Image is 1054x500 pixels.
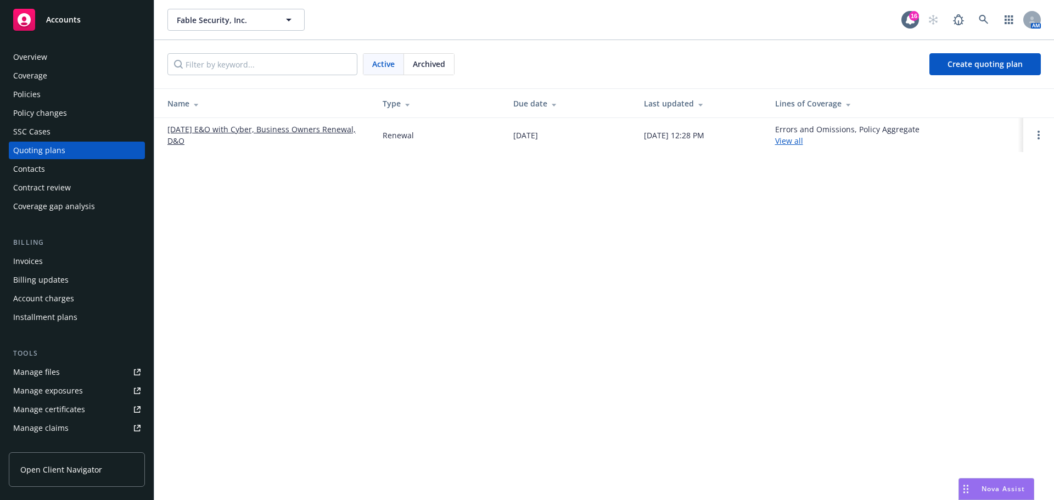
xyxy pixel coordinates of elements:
[9,271,145,289] a: Billing updates
[167,53,357,75] input: Filter by keyword...
[775,123,920,147] div: Errors and Omissions, Policy Aggregate
[948,59,1023,69] span: Create quoting plan
[644,98,757,109] div: Last updated
[13,363,60,381] div: Manage files
[958,478,1034,500] button: Nova Assist
[383,98,496,109] div: Type
[13,382,83,400] div: Manage exposures
[775,136,803,146] a: View all
[973,9,995,31] a: Search
[13,123,51,141] div: SSC Cases
[13,198,95,215] div: Coverage gap analysis
[13,401,85,418] div: Manage certificates
[9,86,145,103] a: Policies
[9,363,145,381] a: Manage files
[20,464,102,475] span: Open Client Navigator
[9,142,145,159] a: Quoting plans
[9,198,145,215] a: Coverage gap analysis
[9,160,145,178] a: Contacts
[13,271,69,289] div: Billing updates
[9,290,145,307] a: Account charges
[644,130,704,141] div: [DATE] 12:28 PM
[13,290,74,307] div: Account charges
[9,401,145,418] a: Manage certificates
[372,58,395,70] span: Active
[959,479,973,499] div: Drag to move
[413,58,445,70] span: Archived
[13,419,69,437] div: Manage claims
[9,67,145,85] a: Coverage
[9,438,145,456] a: Manage BORs
[13,67,47,85] div: Coverage
[9,237,145,248] div: Billing
[929,53,1041,75] a: Create quoting plan
[167,9,305,31] button: Fable Security, Inc.
[922,9,944,31] a: Start snowing
[13,142,65,159] div: Quoting plans
[513,98,626,109] div: Due date
[948,9,969,31] a: Report a Bug
[167,123,365,147] a: [DATE] E&O with Cyber, Business Owners Renewal, D&O
[775,98,1014,109] div: Lines of Coverage
[9,382,145,400] a: Manage exposures
[13,438,65,456] div: Manage BORs
[9,48,145,66] a: Overview
[167,98,365,109] div: Name
[177,14,272,26] span: Fable Security, Inc.
[9,348,145,359] div: Tools
[9,104,145,122] a: Policy changes
[13,252,43,270] div: Invoices
[909,11,919,21] div: 16
[9,4,145,35] a: Accounts
[513,130,538,141] div: [DATE]
[9,308,145,326] a: Installment plans
[13,308,77,326] div: Installment plans
[9,419,145,437] a: Manage claims
[13,86,41,103] div: Policies
[9,179,145,196] a: Contract review
[9,252,145,270] a: Invoices
[998,9,1020,31] a: Switch app
[13,179,71,196] div: Contract review
[13,104,67,122] div: Policy changes
[1032,128,1045,142] a: Open options
[383,130,414,141] div: Renewal
[46,15,81,24] span: Accounts
[13,160,45,178] div: Contacts
[9,123,145,141] a: SSC Cases
[13,48,47,66] div: Overview
[982,484,1025,493] span: Nova Assist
